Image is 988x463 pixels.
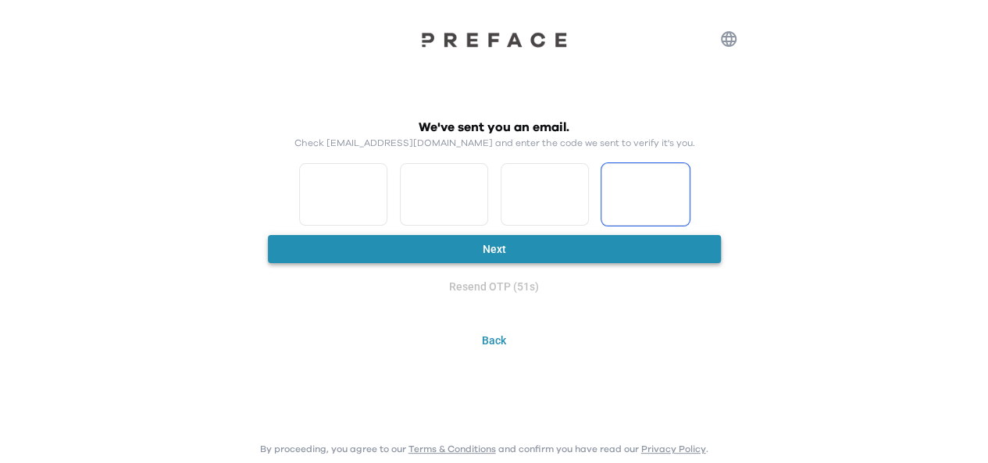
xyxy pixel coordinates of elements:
button: Back [260,326,729,355]
button: Next [268,235,721,264]
input: Please enter OTP character 3 [501,163,589,226]
input: Please enter OTP character 2 [400,163,488,226]
img: Preface Logo [416,31,572,48]
a: Privacy Policy [641,444,706,454]
a: Terms & Conditions [408,444,496,454]
input: Please enter OTP character 4 [601,163,690,226]
input: Please enter OTP character 1 [299,163,387,226]
p: Check [EMAIL_ADDRESS][DOMAIN_NAME] and enter the code we sent to verify it's you. [294,137,694,149]
h2: We've sent you an email. [419,118,569,137]
p: By proceeding, you agree to our and confirm you have read our . [260,443,708,455]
